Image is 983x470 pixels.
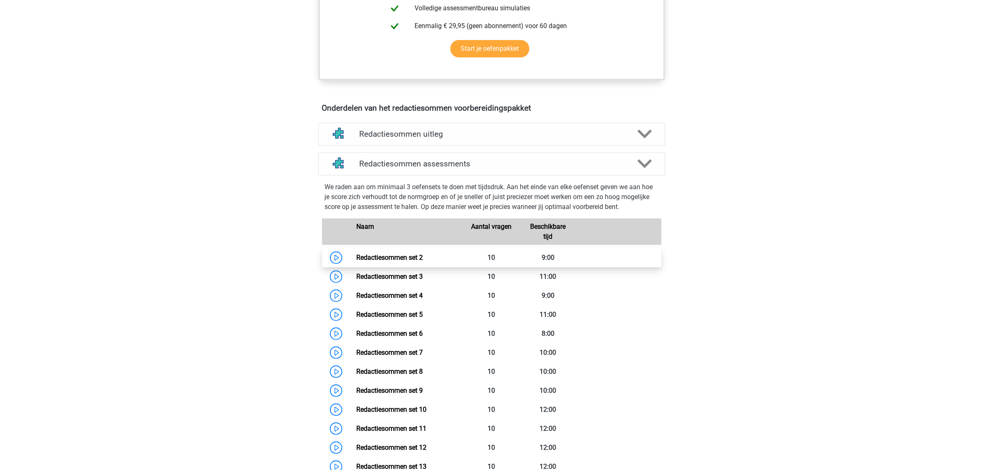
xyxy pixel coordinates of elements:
div: Aantal vragen [463,222,520,242]
a: Redactiesommen set 8 [356,368,423,375]
div: Beschikbare tijd [520,222,576,242]
a: Redactiesommen set 5 [356,311,423,318]
a: Redactiesommen set 10 [356,406,426,413]
a: Redactiesommen set 9 [356,387,423,394]
h4: Redactiesommen assessments [359,159,624,169]
img: redactiesommen uitleg [329,123,350,145]
div: Naam [350,222,463,242]
a: Redactiesommen set 4 [356,292,423,299]
a: assessments Redactiesommen assessments [315,152,668,176]
h4: Onderdelen van het redactiesommen voorbereidingspakket [322,103,661,113]
p: We raden aan om minimaal 3 oefensets te doen met tijdsdruk. Aan het einde van elke oefenset geven... [325,182,658,212]
a: Redactiesommen set 12 [356,444,426,451]
a: Start je oefenpakket [450,40,529,57]
a: Redactiesommen set 7 [356,349,423,356]
a: Redactiesommen set 3 [356,273,423,280]
a: Redactiesommen set 2 [356,254,423,261]
a: Redactiesommen set 11 [356,425,426,432]
h4: Redactiesommen uitleg [359,129,624,139]
a: Redactiesommen set 6 [356,330,423,337]
a: uitleg Redactiesommen uitleg [315,123,668,146]
img: redactiesommen assessments [329,153,350,174]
